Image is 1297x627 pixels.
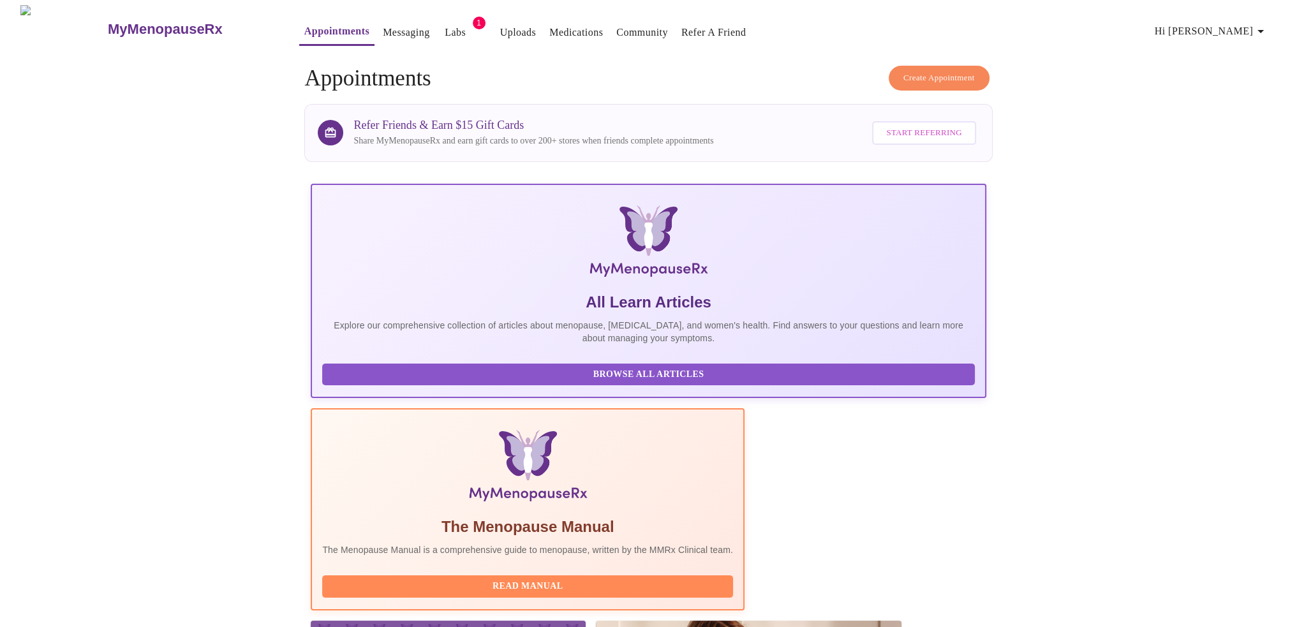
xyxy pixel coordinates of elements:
span: Hi [PERSON_NAME] [1155,22,1268,40]
p: The Menopause Manual is a comprehensive guide to menopause, written by the MMRx Clinical team. [322,543,733,556]
a: Messaging [383,24,429,41]
button: Medications [544,20,608,45]
img: Menopause Manual [387,430,667,506]
button: Community [611,20,673,45]
button: Messaging [378,20,434,45]
button: Browse All Articles [322,364,974,386]
a: Read Manual [322,580,736,591]
span: Read Manual [335,579,720,594]
a: Browse All Articles [322,368,977,379]
span: Browse All Articles [335,367,961,383]
a: Start Referring [869,115,979,151]
img: MyMenopauseRx Logo [20,5,107,53]
h5: All Learn Articles [322,292,974,313]
button: Appointments [299,18,374,46]
a: Community [616,24,668,41]
span: 1 [473,17,485,29]
a: Refer a Friend [681,24,746,41]
h3: MyMenopauseRx [108,21,223,38]
a: Medications [549,24,603,41]
button: Labs [435,20,476,45]
img: MyMenopauseRx Logo [424,205,873,282]
a: Appointments [304,22,369,40]
a: MyMenopauseRx [107,7,274,52]
a: Uploads [500,24,537,41]
button: Create Appointment [889,66,989,91]
span: Create Appointment [903,71,975,85]
span: Start Referring [886,126,961,140]
h5: The Menopause Manual [322,517,733,537]
button: Start Referring [872,121,975,145]
a: Labs [445,24,466,41]
button: Uploads [495,20,542,45]
h3: Refer Friends & Earn $15 Gift Cards [353,119,713,132]
h4: Appointments [304,66,992,91]
button: Read Manual [322,575,733,598]
button: Refer a Friend [676,20,752,45]
button: Hi [PERSON_NAME] [1150,18,1273,44]
p: Share MyMenopauseRx and earn gift cards to over 200+ stores when friends complete appointments [353,135,713,147]
p: Explore our comprehensive collection of articles about menopause, [MEDICAL_DATA], and women's hea... [322,319,974,344]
